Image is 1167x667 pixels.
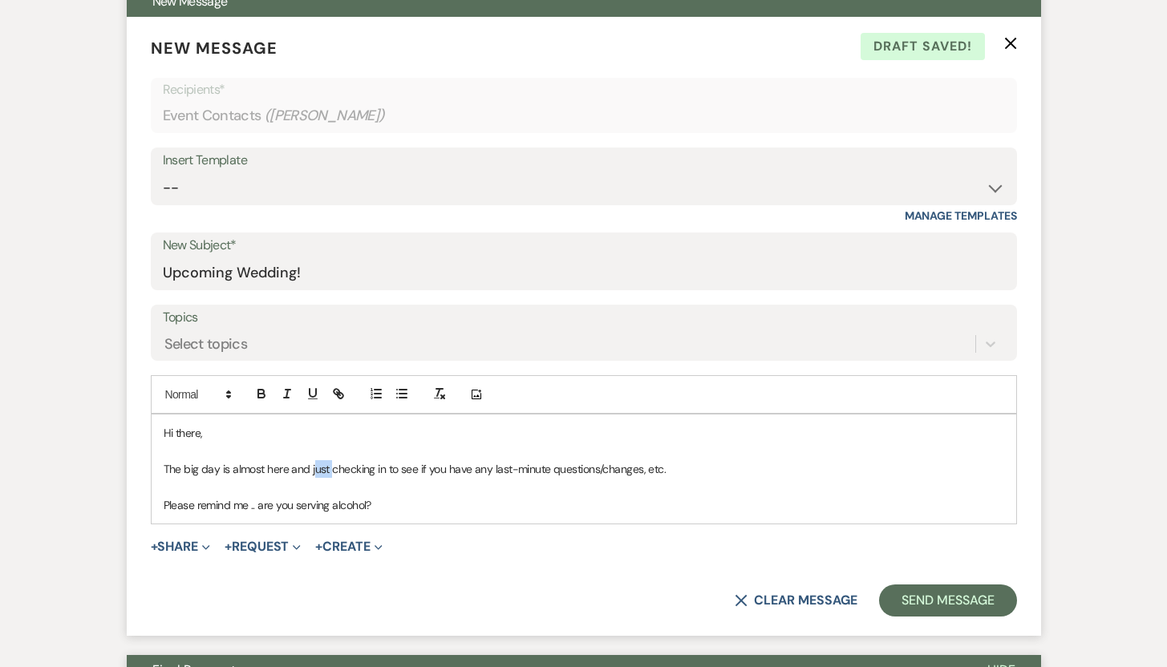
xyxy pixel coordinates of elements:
div: Event Contacts [163,100,1005,131]
span: New Message [151,38,278,59]
button: Request [225,540,301,553]
div: Insert Template [163,149,1005,172]
a: Manage Templates [905,208,1017,223]
label: New Subject* [163,234,1005,257]
button: Create [315,540,382,553]
button: Share [151,540,211,553]
p: Please remind me .. are you serving alcohol? [164,496,1004,514]
span: + [225,540,232,553]
span: ( [PERSON_NAME] ) [265,105,385,127]
span: + [151,540,158,553]
p: Recipients* [163,79,1005,100]
button: Send Message [879,584,1016,616]
span: Draft saved! [861,33,985,60]
button: Clear message [735,594,857,607]
p: The big day is almost here and just checking in to see if you have any last-minute questions/chan... [164,460,1004,478]
span: + [315,540,322,553]
div: Select topics [164,333,248,355]
label: Topics [163,306,1005,329]
p: Hi there, [164,424,1004,442]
